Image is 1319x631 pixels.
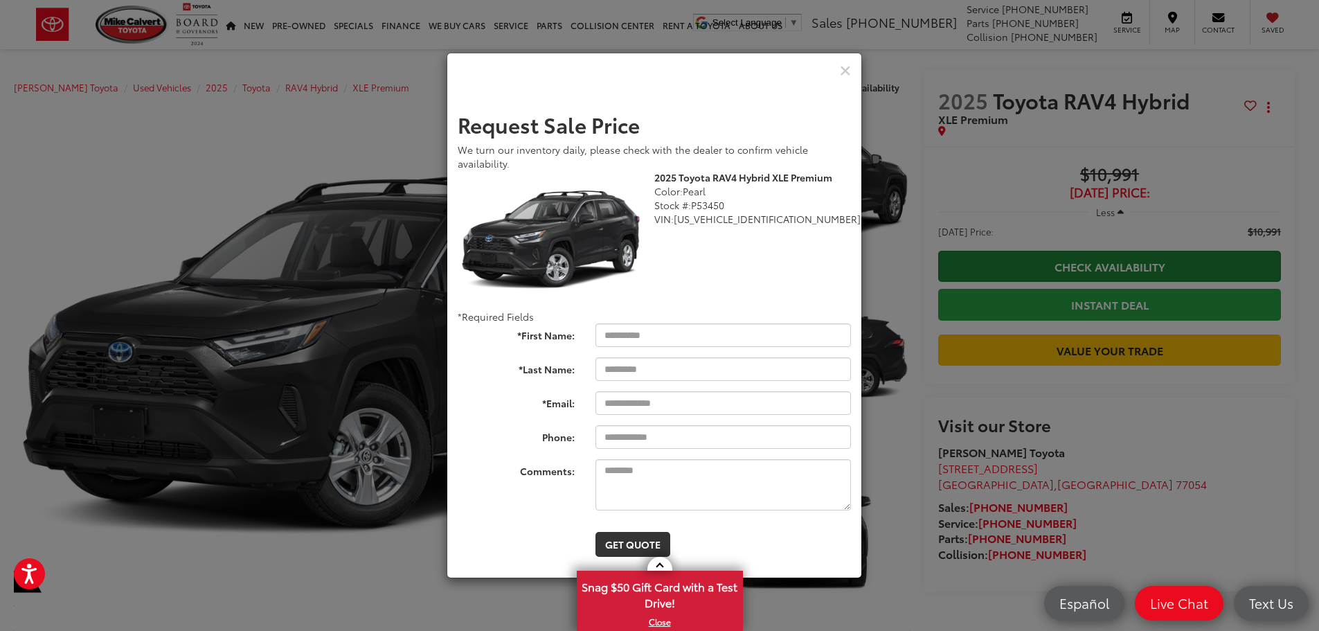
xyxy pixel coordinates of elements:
[1135,586,1223,621] a: Live Chat
[674,212,861,226] span: [US_VEHICLE_IDENTIFICATION_NUMBER]
[1242,594,1300,612] span: Text Us
[578,572,742,614] span: Snag $50 Gift Card with a Test Drive!
[1143,594,1215,612] span: Live Chat
[447,323,585,342] label: *First Name:
[1044,586,1124,621] a: Español
[654,212,674,226] span: VIN:
[447,425,585,444] label: Phone:
[447,459,585,478] label: Comments:
[840,62,851,78] button: Close
[458,170,644,310] img: 2025 Toyota RAV4 Hybrid XLE Premium
[447,391,585,410] label: *Email:
[447,357,585,376] label: *Last Name:
[458,310,534,323] span: *Required Fields
[654,198,691,212] span: Stock #:
[595,532,670,557] button: Get Quote
[683,184,706,198] span: Pearl
[691,198,724,212] span: P53450
[1234,586,1309,621] a: Text Us
[458,143,851,170] div: We turn our inventory daily, please check with the dealer to confirm vehicle availability.
[654,170,832,184] b: 2025 Toyota RAV4 Hybrid XLE Premium
[654,184,683,198] span: Color:
[458,113,851,136] h2: Request Sale Price
[1052,594,1116,612] span: Español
